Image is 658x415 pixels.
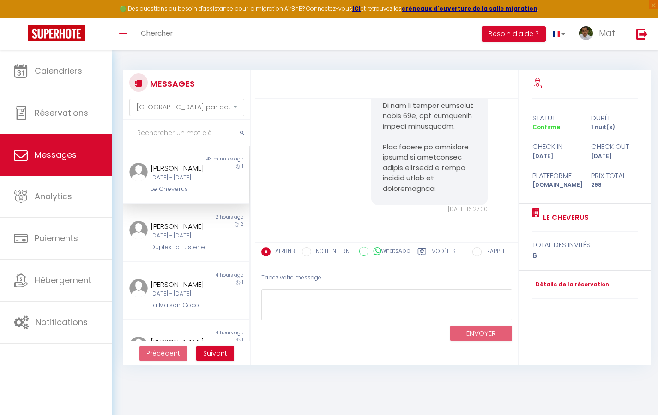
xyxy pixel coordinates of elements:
[526,141,585,152] div: check in
[572,18,627,50] a: ... Mat
[151,337,212,348] div: [PERSON_NAME]
[532,250,638,261] div: 6
[141,28,173,38] span: Chercher
[585,113,644,124] div: durée
[151,279,212,290] div: [PERSON_NAME]
[35,190,72,202] span: Analytics
[402,5,537,12] a: créneaux d'ouverture de la salle migration
[196,346,234,362] button: Next
[526,170,585,181] div: Plateforme
[311,247,352,257] label: NOTE INTERNE
[35,107,88,119] span: Réservations
[36,316,88,328] span: Notifications
[526,152,585,161] div: [DATE]
[186,272,249,279] div: 4 hours ago
[482,247,505,257] label: RAPPEL
[431,247,456,259] label: Modèles
[151,231,212,240] div: [DATE] - [DATE]
[35,274,91,286] span: Hébergement
[151,163,212,174] div: [PERSON_NAME]
[585,152,644,161] div: [DATE]
[28,25,85,41] img: Super Booking
[203,349,227,358] span: Suivant
[151,301,212,310] div: La Maison Coco
[636,28,648,40] img: logout
[585,141,644,152] div: check out
[242,337,243,344] span: 1
[148,73,195,94] h3: MESSAGES
[540,212,589,223] a: Le Cheverus
[352,5,361,12] a: ICI
[526,113,585,124] div: statut
[151,221,212,232] div: [PERSON_NAME]
[241,221,243,228] span: 2
[186,155,249,163] div: 43 minutes ago
[151,173,212,182] div: [DATE] - [DATE]
[134,18,180,50] a: Chercher
[129,279,148,297] img: ...
[599,27,615,39] span: Mat
[35,65,82,77] span: Calendriers
[242,279,243,286] span: 1
[35,232,78,244] span: Paiements
[368,247,410,257] label: WhatsApp
[585,181,644,190] div: 298
[123,120,250,146] input: Rechercher un mot clé
[371,205,488,214] div: [DATE] 16:27:00
[7,4,35,31] button: Ouvrir le widget de chat LiveChat
[129,221,148,239] img: ...
[532,239,638,250] div: total des invités
[585,123,644,132] div: 1 nuit(s)
[146,349,180,358] span: Précédent
[242,163,243,170] span: 1
[186,213,249,221] div: 2 hours ago
[482,26,546,42] button: Besoin d'aide ?
[532,280,609,289] a: Détails de la réservation
[579,26,593,40] img: ...
[450,326,512,342] button: ENVOYER
[151,184,212,194] div: Le Cheverus
[186,329,249,337] div: 4 hours ago
[532,123,560,131] span: Confirmé
[151,290,212,298] div: [DATE] - [DATE]
[151,243,212,252] div: Duplex La Fusterie
[129,163,148,181] img: ...
[585,170,644,181] div: Prix total
[271,247,295,257] label: AIRBNB
[129,337,148,355] img: ...
[35,149,77,160] span: Messages
[526,181,585,190] div: [DOMAIN_NAME]
[139,346,187,362] button: Previous
[261,267,512,289] div: Tapez votre message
